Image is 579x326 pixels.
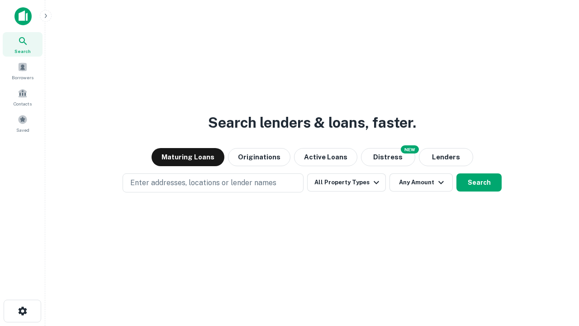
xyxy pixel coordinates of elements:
[389,173,453,192] button: Any Amount
[130,177,276,188] p: Enter addresses, locations or lender names
[3,32,43,57] a: Search
[419,148,473,166] button: Lenders
[14,48,31,55] span: Search
[228,148,290,166] button: Originations
[16,126,29,134] span: Saved
[307,173,386,192] button: All Property Types
[534,225,579,268] iframe: Chat Widget
[152,148,224,166] button: Maturing Loans
[14,100,32,107] span: Contacts
[361,148,415,166] button: Search distressed loans with lien and other non-mortgage details.
[3,111,43,135] a: Saved
[123,173,304,192] button: Enter addresses, locations or lender names
[401,145,419,153] div: NEW
[3,58,43,83] a: Borrowers
[3,85,43,109] a: Contacts
[456,173,502,192] button: Search
[208,112,416,134] h3: Search lenders & loans, faster.
[14,7,32,25] img: capitalize-icon.png
[294,148,357,166] button: Active Loans
[12,74,33,81] span: Borrowers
